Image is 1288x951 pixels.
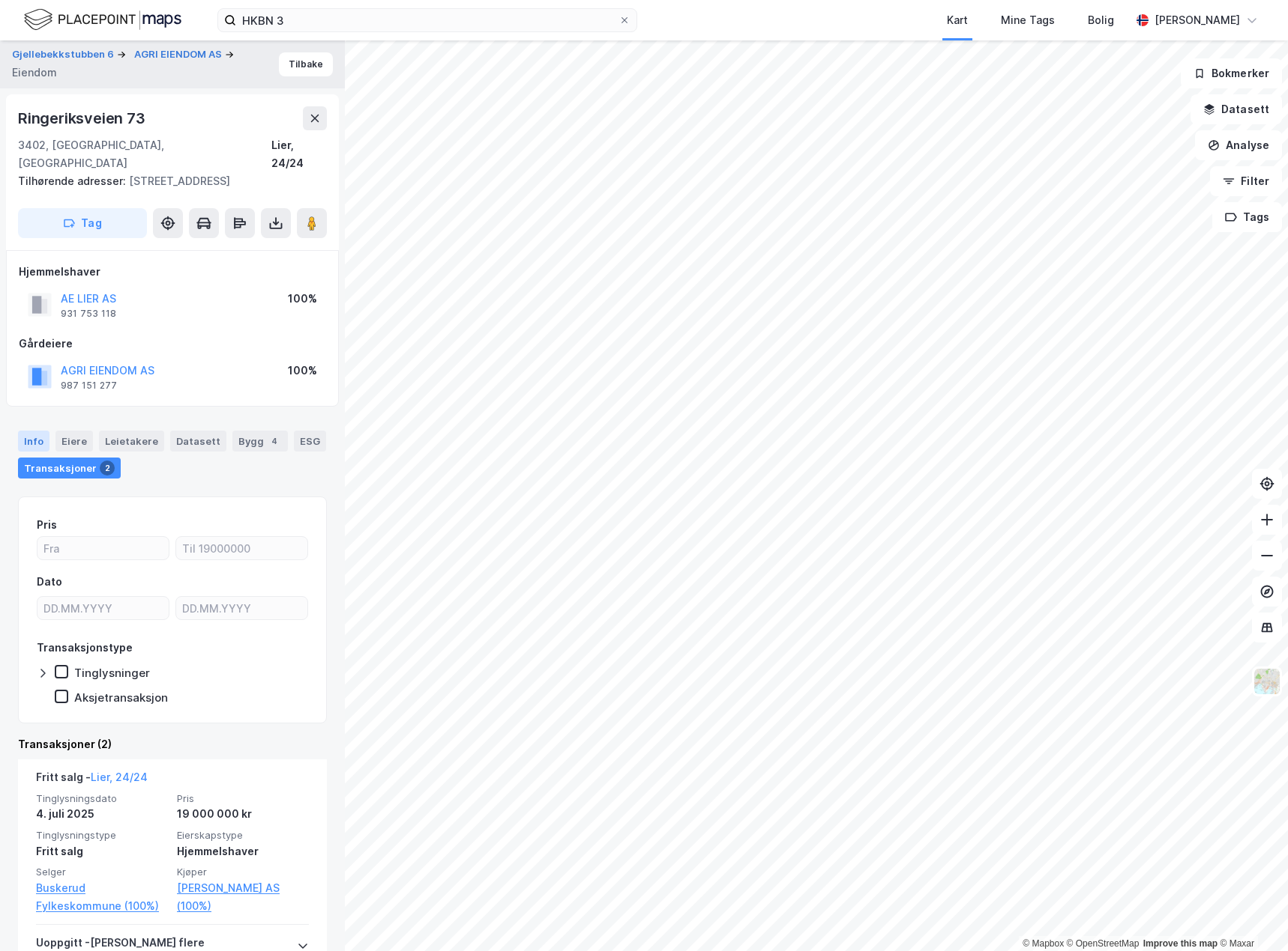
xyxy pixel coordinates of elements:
span: Kjøper [177,866,309,878]
div: Eiere [55,431,93,452]
div: Transaksjoner [18,458,121,478]
div: 987 151 277 [61,380,117,392]
a: Improve this map [1143,938,1218,949]
div: 100% [288,290,317,308]
span: Tinglysningsdato [36,792,168,805]
div: [STREET_ADDRESS] [18,172,315,190]
input: DD.MM.YYYY [176,597,307,619]
button: Datasett [1191,94,1282,124]
a: OpenStreetMap [1067,938,1140,949]
a: Mapbox [1023,938,1064,949]
div: Mine Tags [1001,11,1055,29]
a: [PERSON_NAME] AS (100%) [177,879,309,915]
div: Dato [37,573,62,591]
div: Kart [947,11,968,29]
div: 3402, [GEOGRAPHIC_DATA], [GEOGRAPHIC_DATA] [18,136,271,172]
button: Tag [18,208,147,238]
div: Eiendom [12,64,57,82]
button: Tags [1212,202,1282,232]
button: Tilbake [279,52,333,76]
div: Fritt salg - [36,768,148,792]
div: Datasett [170,431,226,452]
a: Lier, 24/24 [91,771,148,783]
button: Gjellebekkstubben 6 [12,47,117,62]
div: Bolig [1088,11,1114,29]
div: 19 000 000 kr [177,805,309,823]
div: 4. juli 2025 [36,805,168,823]
img: Z [1253,667,1281,696]
span: Tinglysningstype [36,829,168,842]
img: logo.f888ab2527a4732fd821a326f86c7f29.svg [24,7,181,33]
div: Bygg [232,431,288,452]
div: Fritt salg [36,842,168,860]
span: Eierskapstype [177,829,309,842]
div: Hjemmelshaver [19,263,326,281]
div: ESG [294,431,326,452]
input: DD.MM.YYYY [37,597,169,619]
div: Aksjetransaksjon [74,690,168,705]
div: Hjemmelshaver [177,842,309,860]
div: Info [18,431,49,452]
span: Tilhørende adresser: [18,174,129,187]
div: Leietakere [99,431,164,452]
input: Fra [37,537,169,559]
div: Ringeriksveien 73 [18,106,148,130]
div: [PERSON_NAME] [1155,11,1240,29]
div: Pris [37,516,57,534]
div: Transaksjoner (2) [18,735,327,753]
button: AGRI EIENDOM AS [134,47,225,62]
div: Kontrollprogram for chat [1213,879,1288,951]
div: Lier, 24/24 [271,136,327,172]
div: Transaksjonstype [37,639,133,657]
button: Analyse [1195,130,1282,160]
input: Til 19000000 [176,537,307,559]
span: Selger [36,866,168,878]
div: 4 [267,434,282,449]
span: Pris [177,792,309,805]
div: Gårdeiere [19,335,326,353]
div: 931 753 118 [61,308,116,320]
input: Søk på adresse, matrikkel, gårdeiere, leietakere eller personer [236,9,619,31]
div: Tinglysninger [74,666,150,680]
button: Filter [1210,166,1282,196]
div: 2 [100,461,115,475]
button: Bokmerker [1181,58,1282,88]
iframe: Chat Widget [1213,879,1288,951]
div: 100% [288,362,317,380]
a: Buskerud Fylkeskommune (100%) [36,879,168,915]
